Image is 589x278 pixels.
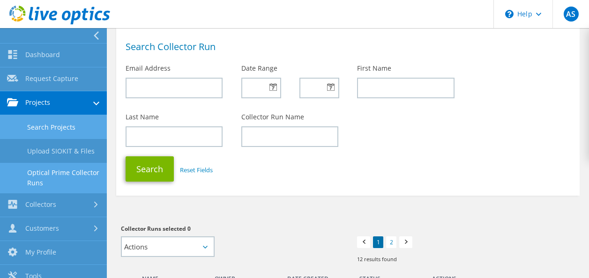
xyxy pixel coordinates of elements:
span: 12 results found [357,255,397,263]
a: 2 [386,236,396,248]
label: Last Name [126,112,159,122]
h3: Collector Runs selected 0 [121,224,338,234]
button: Search [126,156,174,182]
label: Email Address [126,64,171,73]
span: AS [564,7,579,22]
a: 1 [373,236,383,248]
a: Reset Fields [180,166,213,174]
h1: Search Collector Run [126,42,566,51]
label: Date Range [241,64,277,73]
svg: \n [505,10,514,18]
label: Collector Run Name [241,112,304,122]
label: First Name [357,64,391,73]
